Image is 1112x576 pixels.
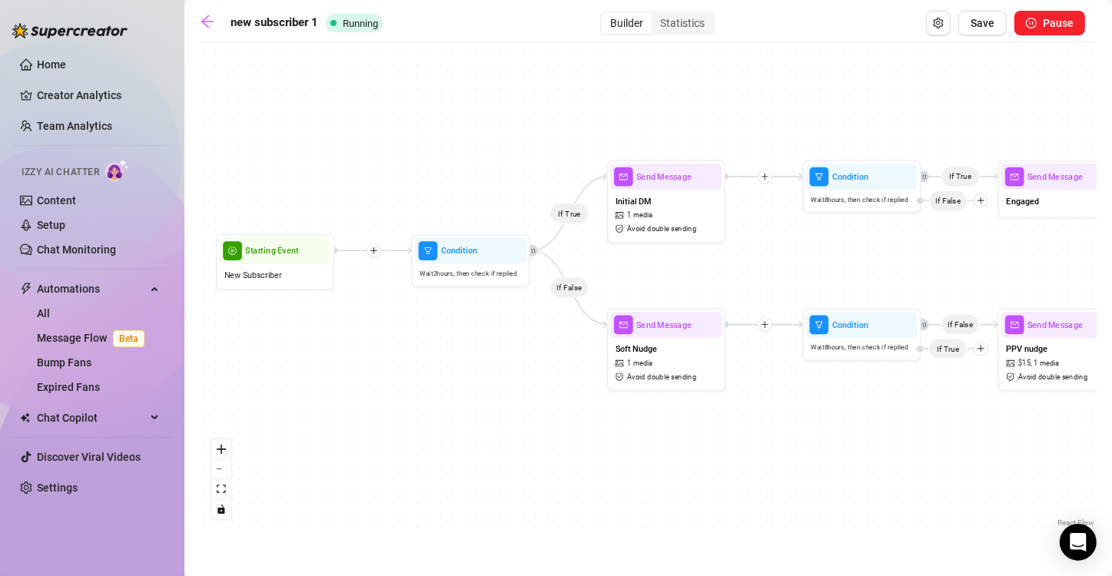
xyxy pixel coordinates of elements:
[616,194,652,207] span: Initial DM
[37,332,151,344] a: Message FlowBeta
[1034,358,1060,369] span: 1 media
[919,174,928,179] span: retweet
[614,167,633,187] span: mail
[1007,194,1040,207] span: Engaged
[216,234,334,290] div: play-circleStarting EventNew Subscriber
[200,14,223,32] a: arrow-left
[958,11,1007,35] button: Save Flow
[971,17,994,29] span: Save
[37,83,160,108] a: Creator Analytics
[211,459,231,479] button: zoom out
[37,120,112,132] a: Team Analytics
[810,316,829,335] span: filter
[977,344,985,353] span: plus
[211,439,231,519] div: React Flow controls
[37,356,91,369] a: Bump Fans
[636,170,692,184] span: Send Message
[652,12,713,34] div: Statistics
[223,241,242,260] span: play-circle
[607,161,725,243] div: mailSend MessageInitial DMpicture1 mediasafety-certificateAvoid double sending
[211,499,231,519] button: toggle interactivity
[12,23,128,38] img: logo-BBDzfeDw.svg
[832,170,869,184] span: Condition
[627,372,696,383] span: Avoid double sending
[602,12,652,34] div: Builder
[531,177,608,250] g: Edge from 1c34272b-b0e0-4869-b028-5c72839cebad to c7f338cc-9af0-4755-b5c4-ee81870ea716
[1005,316,1024,335] span: mail
[113,330,144,347] span: Beta
[614,316,633,335] span: mail
[1014,11,1085,35] button: Pause
[616,225,626,233] span: safety-certificate
[105,159,129,181] img: AI Chatter
[1060,524,1097,561] div: Open Intercom Messenger
[761,320,769,329] span: plus
[616,211,626,220] span: picture
[1007,343,1048,356] span: PPV nudge
[636,318,692,331] span: Send Message
[343,18,378,29] span: Running
[616,373,626,382] span: safety-certificate
[37,243,116,256] a: Chat Monitoring
[811,194,908,204] span: Wait 8 hours, then check if replied
[37,194,76,207] a: Content
[370,247,378,255] span: plus
[761,173,769,181] span: plus
[37,482,78,494] a: Settings
[37,406,146,430] span: Chat Copilot
[929,190,968,211] span: If False
[37,307,50,319] a: All
[1057,518,1094,527] a: React Flow attribution
[1027,170,1083,184] span: Send Message
[627,358,653,369] span: 1 media
[20,283,32,295] span: thunderbolt
[627,223,696,235] span: Avoid double sending
[200,14,215,29] span: arrow-left
[37,381,100,393] a: Expired Fans
[977,197,985,205] span: plus
[224,269,282,282] span: New Subscriber
[627,210,653,221] span: 1 media
[37,58,66,71] a: Home
[420,269,516,279] span: Wait 2 hours, then check if replied
[20,412,30,423] img: Chat Copilot
[37,276,146,301] span: Automations
[802,161,921,214] div: filterConditionWait8hours, then check if repliedIf False
[1043,17,1074,29] span: Pause
[832,318,869,331] span: Condition
[1007,373,1017,382] span: safety-certificate
[1018,372,1087,383] span: Avoid double sending
[211,439,231,459] button: zoom in
[926,11,951,35] button: Open Exit Rules
[419,241,438,260] span: filter
[411,234,529,287] div: filterConditionWait2hours, then check if replied
[600,11,715,35] div: segmented control
[22,165,99,180] span: Izzy AI Chatter
[929,338,968,359] span: If True
[37,219,65,231] a: Setup
[1027,318,1083,331] span: Send Message
[616,359,626,368] span: picture
[616,343,658,356] span: Soft Nudge
[531,250,608,324] g: Edge from 1c34272b-b0e0-4869-b028-5c72839cebad to ec548d31-35d0-4b72-86fa-48a207f1171b
[802,308,921,361] div: filterConditionWait8hours, then check if repliedIf True
[1018,358,1032,369] span: $ 15 ,
[441,244,478,257] span: Condition
[1005,167,1024,187] span: mail
[607,308,725,391] div: mailSend MessageSoft Nudgepicture1 mediasafety-certificateAvoid double sending
[810,167,829,187] span: filter
[211,479,231,499] button: fit view
[1007,359,1017,368] span: picture
[919,322,928,327] span: retweet
[231,15,318,29] strong: new subscriber 1
[933,18,944,28] span: setting
[37,451,141,463] a: Discover Viral Videos
[1026,18,1037,28] span: pause-circle
[245,244,298,257] span: Starting Event
[811,343,908,353] span: Wait 8 hours, then check if replied
[528,248,536,253] span: retweet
